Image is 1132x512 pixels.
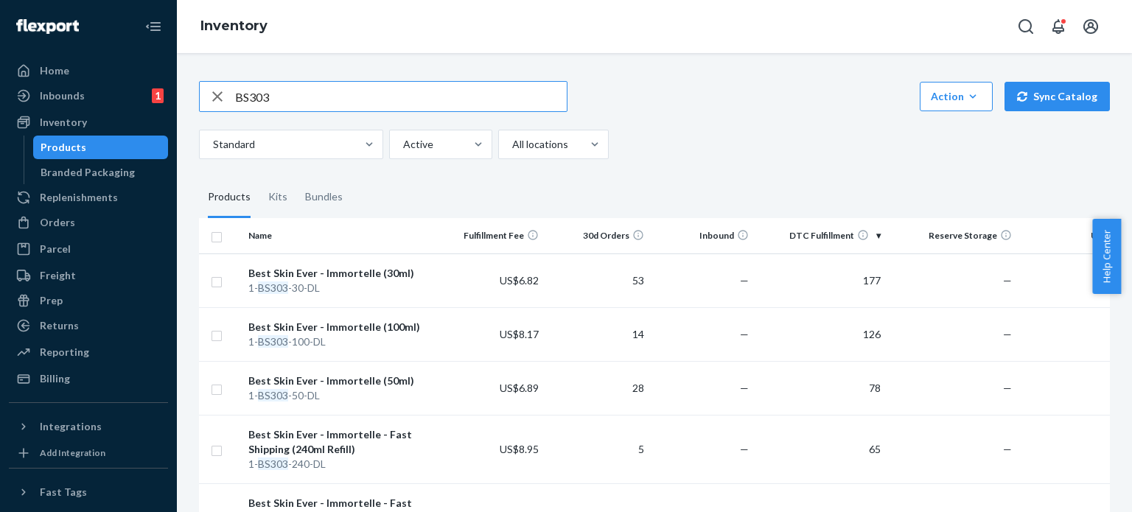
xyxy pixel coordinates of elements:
div: Products [208,177,251,218]
button: Close Navigation [139,12,168,41]
a: Inbounds1 [9,84,168,108]
a: Parcel [9,237,168,261]
th: 30d Orders [545,218,650,253]
div: Bundles [305,177,343,218]
div: Parcel [40,242,71,256]
div: Returns [40,318,79,333]
td: 65 [755,415,886,483]
img: Flexport logo [16,19,79,34]
a: Freight [9,264,168,287]
div: Prep [40,293,63,308]
button: Help Center [1092,219,1121,294]
button: Integrations [9,415,168,438]
button: Action [920,82,993,111]
div: 1 [152,88,164,103]
a: Inventory [200,18,268,34]
div: Orders [40,215,75,230]
button: Fast Tags [9,480,168,504]
div: Home [40,63,69,78]
a: Replenishments [9,186,168,209]
span: — [1003,443,1012,455]
span: — [1003,382,1012,394]
div: 1- -30-DL [248,281,433,295]
a: Branded Packaging [33,161,169,184]
td: 14 [545,307,650,361]
div: Integrations [40,419,102,434]
span: US$6.89 [500,382,539,394]
span: — [740,443,749,455]
span: — [740,382,749,394]
div: Inventory [40,115,87,130]
span: — [1003,274,1012,287]
div: Freight [40,268,76,283]
div: Billing [40,371,70,386]
em: BS303 [258,335,288,348]
div: Reporting [40,345,89,360]
span: — [1003,328,1012,340]
div: 1- -50-DL [248,388,433,403]
a: Prep [9,289,168,312]
span: US$8.17 [500,328,539,340]
input: Search inventory by name or sku [235,82,567,111]
td: 5 [545,415,650,483]
div: 1- -100-DL [248,334,433,349]
div: Best Skin Ever - Immortelle (30ml) [248,266,433,281]
th: Inbound [650,218,755,253]
em: BS303 [258,281,288,294]
div: Best Skin Ever - Immortelle (100ml) [248,320,433,334]
div: 1- -240-DL [248,457,433,471]
ol: breadcrumbs [189,5,279,48]
div: Branded Packaging [41,165,135,180]
div: Kits [268,177,287,218]
input: Active [402,137,403,152]
span: — [740,274,749,287]
a: Add Integration [9,444,168,462]
em: BS303 [258,389,288,401]
em: BS303 [258,457,288,470]
td: 126 [755,307,886,361]
input: All locations [511,137,512,152]
a: Billing [9,367,168,390]
span: — [740,328,749,340]
div: Best Skin Ever - Immortelle (50ml) [248,374,433,388]
a: Inventory [9,111,168,134]
th: Reserve Storage [887,218,1018,253]
div: Best Skin Ever - Immortelle - Fast Shipping (240ml Refill) [248,427,433,457]
td: 177 [755,253,886,307]
th: Fulfillment Fee [440,218,545,253]
div: Replenishments [40,190,118,205]
td: 28 [545,361,650,415]
div: Action [931,89,982,104]
a: Reporting [9,340,168,364]
span: US$6.82 [500,274,539,287]
a: Products [33,136,169,159]
a: Orders [9,211,168,234]
div: Products [41,140,86,155]
span: US$8.95 [500,443,539,455]
th: Name [242,218,439,253]
div: Add Integration [40,446,105,459]
td: 53 [545,253,650,307]
div: Inbounds [40,88,85,103]
button: Sync Catalog [1005,82,1110,111]
td: 78 [755,361,886,415]
button: Open Search Box [1011,12,1041,41]
input: Standard [212,137,213,152]
button: Open account menu [1076,12,1105,41]
div: Fast Tags [40,485,87,499]
a: Home [9,59,168,83]
button: Open notifications [1044,12,1073,41]
a: Returns [9,314,168,337]
th: DTC Fulfillment [755,218,886,253]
